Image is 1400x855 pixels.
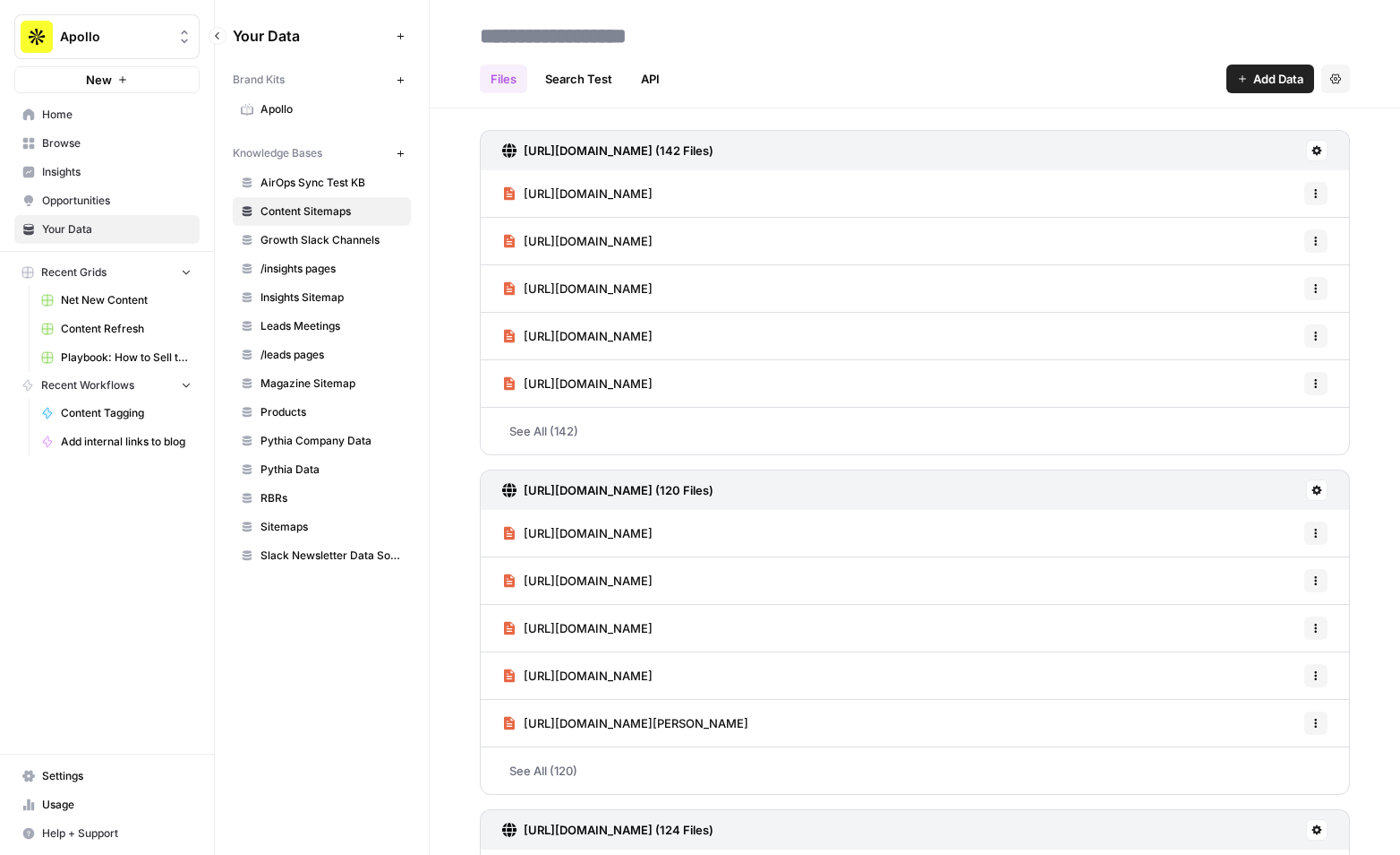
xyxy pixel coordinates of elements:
[502,360,653,407] a: [URL][DOMAIN_NAME]
[41,377,134,393] span: Recent Workflows
[233,197,411,226] a: Content Sitemaps
[260,376,403,392] span: Magazine Sitemap
[33,399,200,427] a: Content Tagging
[524,142,713,160] h3: [URL][DOMAIN_NAME] (142 Files)
[524,524,653,542] span: [URL][DOMAIN_NAME]
[42,221,192,237] span: Your Data
[260,318,403,334] span: Leads Meetings
[233,25,389,47] span: Your Data
[502,218,653,264] a: [URL][DOMAIN_NAME]
[502,810,713,850] a: [URL][DOMAIN_NAME] (124 Files)
[14,762,200,790] a: Settings
[14,158,200,186] a: Insights
[260,404,403,420] span: Products
[61,350,192,366] span: Playbook: How to Sell to "X" Leads Grid
[260,433,403,449] span: Pythia Company Data
[233,484,411,513] a: RBRs
[233,283,411,312] a: Insights Sitemap
[41,264,107,281] span: Recent Grids
[260,548,403,564] span: Slack Newsletter Data Source
[502,700,748,747] a: [URL][DOMAIN_NAME][PERSON_NAME]
[61,434,192,450] span: Add internal links to blog
[42,825,192,842] span: Help + Support
[233,72,285,88] span: Brand Kits
[233,255,411,283] a: /insights pages
[480,65,527,93] a: Files
[233,341,411,369] a: /leads pages
[233,226,411,255] a: Growth Slack Channels
[524,667,653,685] span: [URL][DOMAIN_NAME]
[502,510,653,557] a: [URL][DOMAIN_NAME]
[524,481,713,499] h3: [URL][DOMAIN_NAME] (120 Files)
[502,605,653,652] a: [URL][DOMAIN_NAME]
[524,714,748,732] span: [URL][DOMAIN_NAME][PERSON_NAME]
[502,265,653,312] a: [URL][DOMAIN_NAME]
[33,427,200,456] a: Add internal links to blog
[524,821,713,839] h3: [URL][DOMAIN_NAME] (124 Files)
[534,65,623,93] a: Search Test
[480,747,1350,794] a: See All (120)
[480,408,1350,454] a: See All (142)
[233,145,322,161] span: Knowledge Bases
[233,513,411,541] a: Sitemaps
[524,572,653,590] span: [URL][DOMAIN_NAME]
[42,797,192,813] span: Usage
[260,101,403,117] span: Apollo
[14,129,200,158] a: Browse
[630,65,670,93] a: API
[233,455,411,484] a: Pythia Data
[233,312,411,341] a: Leads Meetings
[260,261,403,277] span: /insights pages
[260,490,403,506] span: RBRs
[502,313,653,359] a: [URL][DOMAIN_NAME]
[14,215,200,244] a: Your Data
[260,289,403,306] span: Insights Sitemap
[1226,65,1314,93] button: Add Data
[502,131,713,170] a: [URL][DOMAIN_NAME] (142 Files)
[42,164,192,180] span: Insights
[260,462,403,478] span: Pythia Data
[14,100,200,129] a: Home
[33,315,200,343] a: Content Refresh
[14,790,200,819] a: Usage
[260,203,403,220] span: Content Sitemaps
[524,619,653,637] span: [URL][DOMAIN_NAME]
[260,232,403,248] span: Growth Slack Channels
[502,170,653,217] a: [URL][DOMAIN_NAME]
[14,372,200,399] button: Recent Workflows
[524,327,653,345] span: [URL][DOMAIN_NAME]
[14,186,200,215] a: Opportunities
[233,541,411,570] a: Slack Newsletter Data Source
[61,405,192,421] span: Content Tagging
[61,321,192,337] span: Content Refresh
[42,768,192,784] span: Settings
[14,14,200,59] button: Workspace: Apollo
[33,343,200,372] a: Playbook: How to Sell to "X" Leads Grid
[42,193,192,209] span: Opportunities
[233,369,411,398] a: Magazine Sitemap
[502,471,713,510] a: [URL][DOMAIN_NAME] (120 Files)
[21,21,53,53] img: Apollo Logo
[260,347,403,363] span: /leads pages
[502,557,653,604] a: [URL][DOMAIN_NAME]
[502,652,653,699] a: [URL][DOMAIN_NAME]
[33,286,200,315] a: Net New Content
[524,232,653,250] span: [URL][DOMAIN_NAME]
[260,519,403,535] span: Sitemaps
[14,66,200,93] button: New
[61,292,192,308] span: Net New Content
[233,398,411,427] a: Products
[14,259,200,286] button: Recent Grids
[524,185,653,203] span: [URL][DOMAIN_NAME]
[233,95,411,124] a: Apollo
[42,107,192,123] span: Home
[233,168,411,197] a: AirOps Sync Test KB
[260,175,403,191] span: AirOps Sync Test KB
[60,28,168,46] span: Apollo
[524,375,653,393] span: [URL][DOMAIN_NAME]
[524,280,653,298] span: [URL][DOMAIN_NAME]
[1253,70,1303,88] span: Add Data
[14,819,200,848] button: Help + Support
[233,427,411,455] a: Pythia Company Data
[42,135,192,151] span: Browse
